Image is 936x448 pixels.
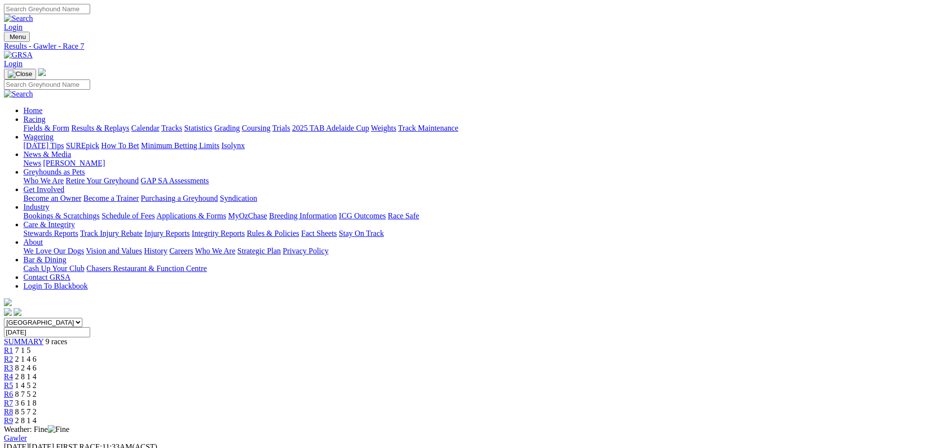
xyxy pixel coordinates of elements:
div: Bar & Dining [23,264,932,273]
div: Care & Integrity [23,229,932,238]
a: Who We Are [23,176,64,185]
a: Coursing [242,124,271,132]
a: SUMMARY [4,337,43,346]
a: GAP SA Assessments [141,176,209,185]
span: 9 races [45,337,67,346]
a: How To Bet [101,141,139,150]
a: Rules & Policies [247,229,299,237]
img: twitter.svg [14,308,21,316]
a: R8 [4,408,13,416]
a: Login [4,59,22,68]
a: Chasers Restaurant & Function Centre [86,264,207,273]
a: Vision and Values [86,247,142,255]
a: Injury Reports [144,229,190,237]
a: Minimum Betting Limits [141,141,219,150]
span: Menu [10,33,26,40]
a: Track Maintenance [398,124,458,132]
a: MyOzChase [228,212,267,220]
a: About [23,238,43,246]
button: Toggle navigation [4,69,36,79]
span: 2 1 4 6 [15,355,37,363]
a: We Love Our Dogs [23,247,84,255]
a: [PERSON_NAME] [43,159,105,167]
a: Gawler [4,434,27,442]
a: Fields & Form [23,124,69,132]
a: R4 [4,372,13,381]
span: 8 2 4 6 [15,364,37,372]
a: ICG Outcomes [339,212,386,220]
a: Racing [23,115,45,123]
span: 3 6 1 8 [15,399,37,407]
a: Industry [23,203,49,211]
a: Breeding Information [269,212,337,220]
a: Careers [169,247,193,255]
img: Search [4,90,33,98]
div: News & Media [23,159,932,168]
a: [DATE] Tips [23,141,64,150]
a: Tracks [161,124,182,132]
a: Bar & Dining [23,255,66,264]
a: News & Media [23,150,71,158]
input: Select date [4,327,90,337]
a: R2 [4,355,13,363]
a: R9 [4,416,13,425]
a: Who We Are [195,247,235,255]
img: Fine [48,425,69,434]
a: Grading [214,124,240,132]
a: Bookings & Scratchings [23,212,99,220]
a: Login To Blackbook [23,282,88,290]
button: Toggle navigation [4,32,30,42]
a: Statistics [184,124,213,132]
div: About [23,247,932,255]
a: Privacy Policy [283,247,329,255]
a: Cash Up Your Club [23,264,84,273]
a: 2025 TAB Adelaide Cup [292,124,369,132]
a: Track Injury Rebate [80,229,142,237]
a: Wagering [23,133,54,141]
a: R3 [4,364,13,372]
a: Fact Sheets [301,229,337,237]
span: 8 5 7 2 [15,408,37,416]
a: Stewards Reports [23,229,78,237]
a: Schedule of Fees [101,212,155,220]
img: Search [4,14,33,23]
a: Results & Replays [71,124,129,132]
span: Weather: Fine [4,425,69,433]
a: History [144,247,167,255]
a: SUREpick [66,141,99,150]
a: Purchasing a Greyhound [141,194,218,202]
span: 2 8 1 4 [15,416,37,425]
input: Search [4,4,90,14]
a: Applications & Forms [156,212,226,220]
span: 1 4 5 2 [15,381,37,390]
a: Home [23,106,42,115]
a: Retire Your Greyhound [66,176,139,185]
a: Get Involved [23,185,64,194]
img: Close [8,70,32,78]
a: Results - Gawler - Race 7 [4,42,932,51]
a: Greyhounds as Pets [23,168,85,176]
input: Search [4,79,90,90]
a: Strategic Plan [237,247,281,255]
a: Stay On Track [339,229,384,237]
a: Syndication [220,194,257,202]
span: 2 8 1 4 [15,372,37,381]
a: Care & Integrity [23,220,75,229]
a: R6 [4,390,13,398]
a: Isolynx [221,141,245,150]
span: R1 [4,346,13,354]
a: Trials [272,124,290,132]
div: Industry [23,212,932,220]
a: News [23,159,41,167]
a: Contact GRSA [23,273,70,281]
a: Integrity Reports [192,229,245,237]
span: 7 1 5 [15,346,31,354]
img: facebook.svg [4,308,12,316]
